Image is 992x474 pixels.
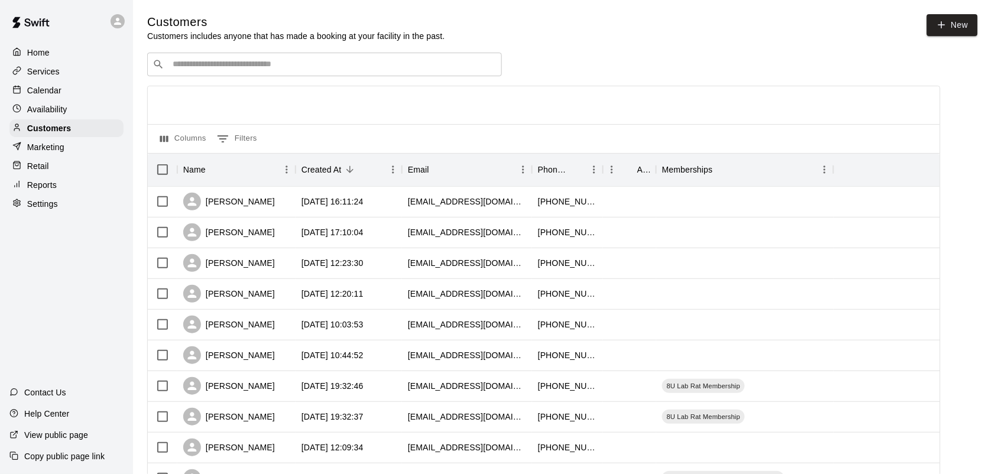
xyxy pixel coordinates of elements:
[157,129,209,148] button: Select columns
[408,257,526,269] div: kobt3@caltel.com
[538,380,597,392] div: +19168737686
[538,153,569,186] div: Phone Number
[147,14,445,30] h5: Customers
[147,30,445,42] p: Customers includes anyone that has made a booking at your facility in the past.
[538,349,597,361] div: +19162302726
[27,160,49,172] p: Retail
[177,153,296,186] div: Name
[569,161,585,178] button: Sort
[27,179,57,191] p: Reports
[302,411,364,423] div: 2025-09-03 19:32:37
[538,288,597,300] div: +19165488970
[656,153,834,186] div: Memberships
[408,380,526,392] div: kerryduong@hotmail.com
[183,408,275,426] div: [PERSON_NAME]
[302,319,364,330] div: 2025-09-06 10:03:53
[408,196,526,207] div: tiffers181@yahoo.com
[603,153,656,186] div: Age
[538,257,597,269] div: +12098147258
[538,319,597,330] div: +19169495900
[27,66,60,77] p: Services
[183,193,275,210] div: [PERSON_NAME]
[302,441,364,453] div: 2025-09-02 12:09:34
[662,379,745,393] div: 8U Lab Rat Membership
[9,63,124,80] a: Services
[603,161,621,178] button: Menu
[27,122,71,134] p: Customers
[24,387,66,398] p: Contact Us
[637,153,650,186] div: Age
[816,161,834,178] button: Menu
[9,100,124,118] a: Availability
[302,288,364,300] div: 2025-09-15 12:20:11
[662,412,745,421] span: 8U Lab Rat Membership
[27,103,67,115] p: Availability
[24,408,69,420] p: Help Center
[384,161,402,178] button: Menu
[302,153,342,186] div: Created At
[408,349,526,361] div: dbackdad3036@gmail.com
[183,316,275,333] div: [PERSON_NAME]
[183,254,275,272] div: [PERSON_NAME]
[302,380,364,392] div: 2025-09-03 19:32:46
[538,226,597,238] div: +19162063186
[302,349,364,361] div: 2025-09-05 10:44:52
[429,161,446,178] button: Sort
[585,161,603,178] button: Menu
[183,377,275,395] div: [PERSON_NAME]
[183,346,275,364] div: [PERSON_NAME]
[538,196,597,207] div: +19165051101
[183,223,275,241] div: [PERSON_NAME]
[183,439,275,456] div: [PERSON_NAME]
[214,129,260,148] button: Show filters
[147,53,502,76] div: Search customers by name or email
[9,176,124,194] a: Reports
[713,161,730,178] button: Sort
[278,161,296,178] button: Menu
[183,285,275,303] div: [PERSON_NAME]
[9,195,124,213] a: Settings
[24,450,105,462] p: Copy public page link
[206,161,222,178] button: Sort
[27,47,50,59] p: Home
[9,138,124,156] a: Marketing
[408,153,429,186] div: Email
[538,441,597,453] div: +12094824506
[9,82,124,99] a: Calendar
[621,161,637,178] button: Sort
[927,14,978,36] a: New
[9,157,124,175] a: Retail
[662,410,745,424] div: 8U Lab Rat Membership
[27,198,58,210] p: Settings
[296,153,402,186] div: Created At
[27,141,64,153] p: Marketing
[514,161,532,178] button: Menu
[662,381,745,391] span: 8U Lab Rat Membership
[9,44,124,61] a: Home
[183,153,206,186] div: Name
[532,153,603,186] div: Phone Number
[9,119,124,137] a: Customers
[408,319,526,330] div: jmutulo@gmail.com
[302,257,364,269] div: 2025-09-17 12:23:30
[538,411,597,423] div: +14087060775
[24,429,88,441] p: View public page
[302,196,364,207] div: 2025-10-05 16:11:24
[27,85,61,96] p: Calendar
[662,153,713,186] div: Memberships
[342,161,358,178] button: Sort
[408,226,526,238] div: coreymarievelez@yahoo.com
[408,411,526,423] div: karynmai@gmail.com
[408,441,526,453] div: larryasia@gmail.com
[402,153,532,186] div: Email
[408,288,526,300] div: mijski08@gmail.com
